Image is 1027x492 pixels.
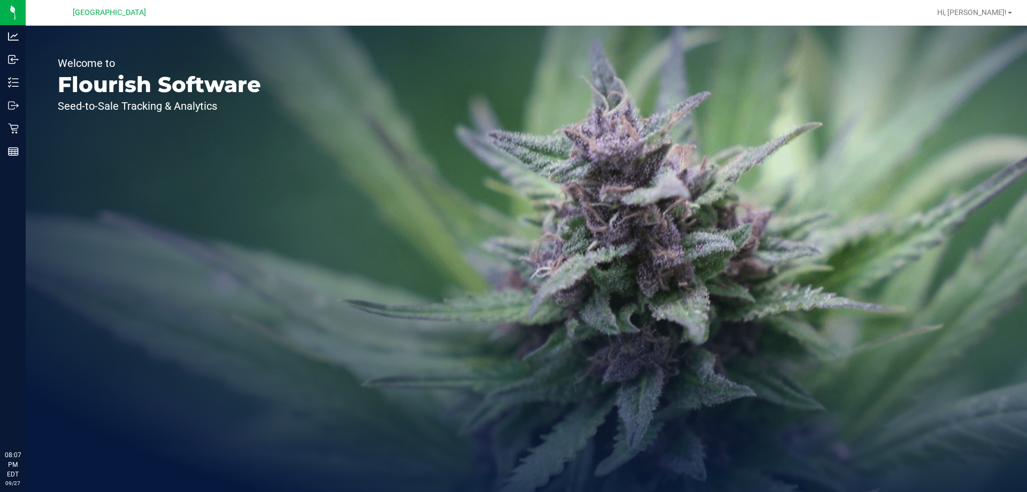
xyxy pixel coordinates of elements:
inline-svg: Inbound [8,54,19,65]
p: Seed-to-Sale Tracking & Analytics [58,101,261,111]
inline-svg: Inventory [8,77,19,88]
p: 09/27 [5,479,21,487]
iframe: Resource center [11,406,43,438]
p: 08:07 PM EDT [5,450,21,479]
inline-svg: Retail [8,123,19,134]
span: Hi, [PERSON_NAME]! [937,8,1007,17]
span: [GEOGRAPHIC_DATA] [73,8,146,17]
inline-svg: Analytics [8,31,19,42]
inline-svg: Reports [8,146,19,157]
p: Welcome to [58,58,261,69]
p: Flourish Software [58,74,261,95]
inline-svg: Outbound [8,100,19,111]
